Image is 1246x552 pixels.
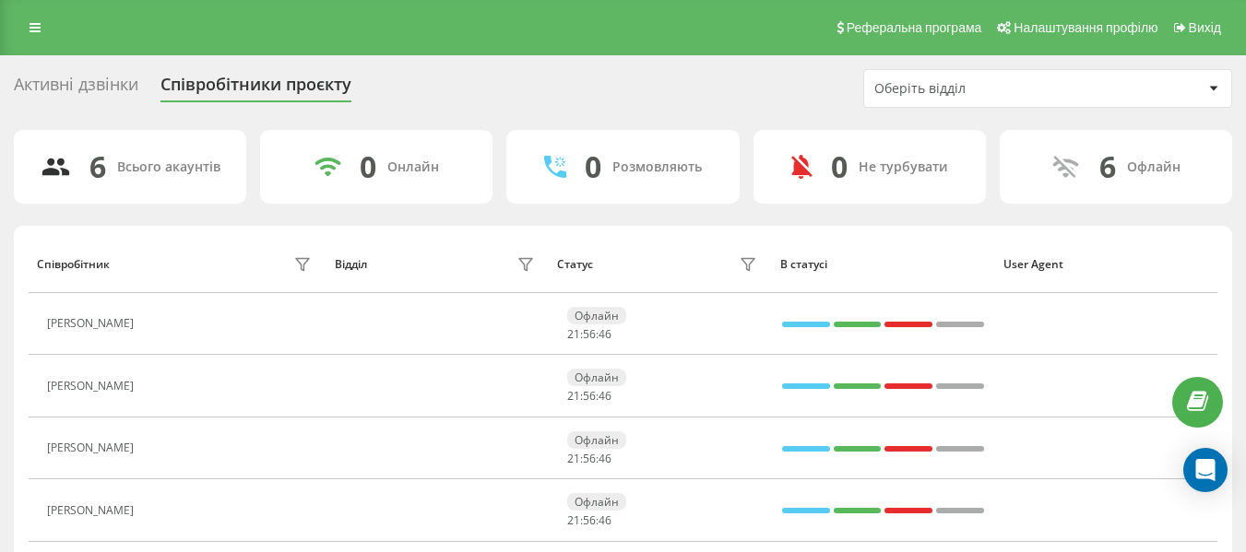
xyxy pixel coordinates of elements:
[160,75,351,103] div: Співробітники проєкту
[567,307,626,324] div: Офлайн
[612,159,702,175] div: Розмовляють
[557,258,593,271] div: Статус
[47,441,138,454] div: [PERSON_NAME]
[780,258,986,271] div: В статусі
[335,258,367,271] div: Відділ
[387,159,439,175] div: Онлайн
[89,149,106,184] div: 6
[1189,20,1221,35] span: Вихід
[360,149,376,184] div: 0
[567,328,611,341] div: : :
[567,493,626,511] div: Офлайн
[599,512,611,528] span: 46
[1127,159,1181,175] div: Офлайн
[859,159,948,175] div: Не турбувати
[567,452,611,465] div: : :
[567,451,580,466] span: 21
[847,20,982,35] span: Реферальна програма
[567,390,611,403] div: : :
[567,512,580,528] span: 21
[831,149,848,184] div: 0
[874,81,1095,97] div: Оберіть відділ
[567,431,626,449] div: Офлайн
[37,258,110,271] div: Співробітник
[599,388,611,404] span: 46
[1014,20,1157,35] span: Налаштування профілю
[583,388,596,404] span: 56
[567,388,580,404] span: 21
[583,512,596,528] span: 56
[599,451,611,466] span: 46
[1183,448,1228,492] div: Open Intercom Messenger
[117,159,220,175] div: Всього акаунтів
[583,451,596,466] span: 56
[567,369,626,386] div: Офлайн
[583,326,596,342] span: 56
[599,326,611,342] span: 46
[585,149,601,184] div: 0
[567,326,580,342] span: 21
[47,317,138,330] div: [PERSON_NAME]
[47,380,138,393] div: [PERSON_NAME]
[567,514,611,527] div: : :
[14,75,138,103] div: Активні дзвінки
[47,504,138,517] div: [PERSON_NAME]
[1003,258,1209,271] div: User Agent
[1099,149,1116,184] div: 6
